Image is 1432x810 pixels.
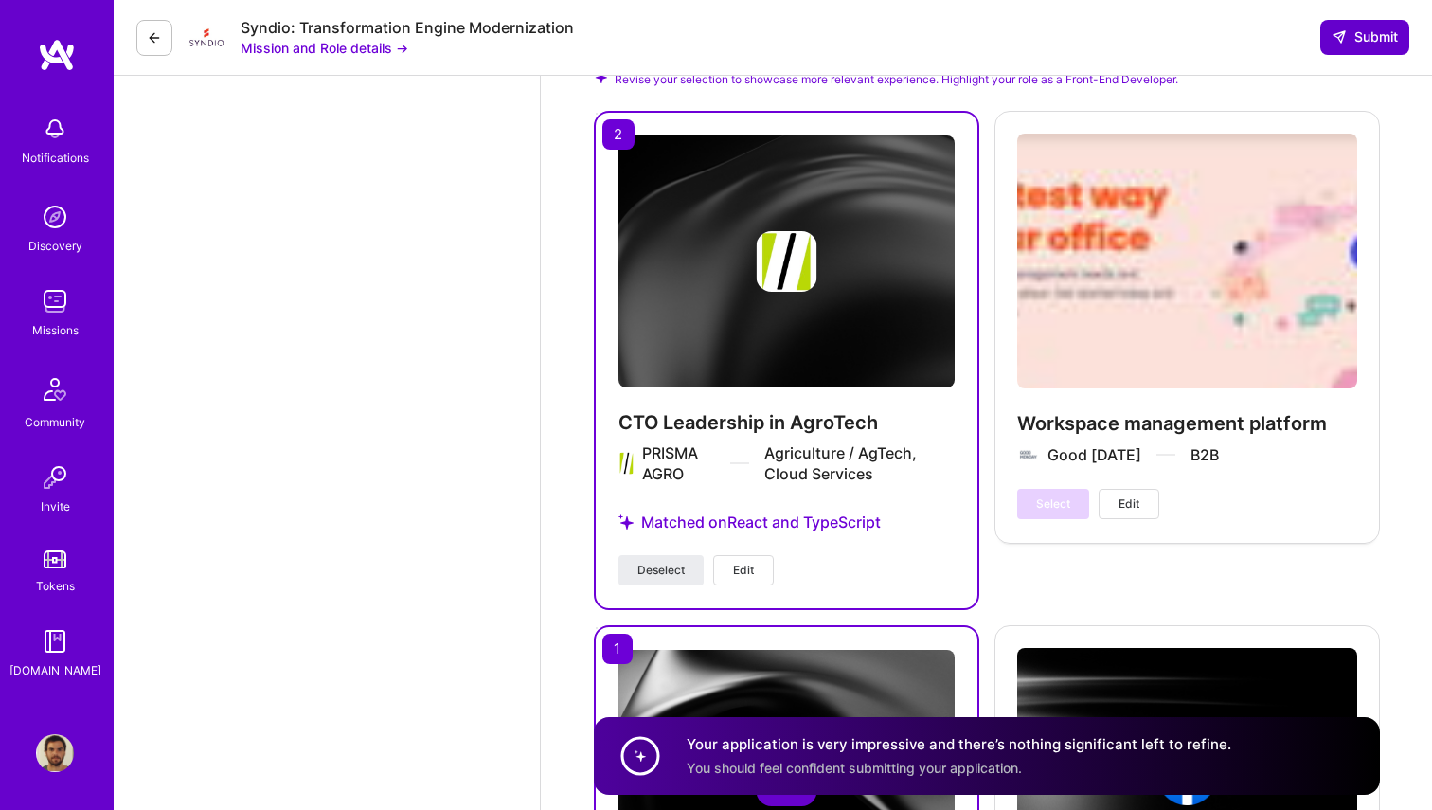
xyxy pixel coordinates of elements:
img: tokens [44,550,66,568]
img: logo [38,38,76,72]
span: Submit [1332,27,1398,46]
img: Company logo [756,231,816,292]
i: icon StarsPurple [618,514,634,530]
i: icon SendLight [1332,29,1347,45]
div: Matched on React and TypeScript [618,490,955,555]
img: divider [730,462,749,464]
div: Notifications [22,148,89,168]
img: discovery [36,198,74,236]
span: Deselect [637,562,685,579]
span: You should feel confident submitting your application. [687,760,1022,776]
span: Edit [733,562,754,579]
button: Deselect [618,555,704,585]
img: teamwork [36,282,74,320]
div: Discovery [28,236,82,256]
div: PRISMA AGRO Agriculture / AgTech, Cloud Services [642,442,954,484]
img: bell [36,110,74,148]
button: Edit [1099,489,1159,519]
img: cover [618,135,955,387]
button: Mission and Role details → [241,38,408,58]
h4: Your application is very impressive and there’s nothing significant left to refine. [687,734,1231,754]
span: Revise your selection to showcase more relevant experience. Highlight your role as a Front-End De... [615,70,1178,88]
div: Syndio: Transformation Engine Modernization [241,18,574,38]
img: User Avatar [36,734,74,772]
div: Community [25,412,85,432]
div: Invite [41,496,70,516]
a: User Avatar [31,734,79,772]
i: icon LeftArrowDark [147,30,162,45]
div: Tokens [36,576,75,596]
div: [DOMAIN_NAME] [9,660,101,680]
img: Company logo [618,452,635,475]
button: Submit [1320,20,1409,54]
div: Missions [32,320,79,340]
h4: CTO Leadership in AgroTech [618,410,955,435]
div: null [1320,20,1409,54]
i: Check [594,70,607,83]
img: guide book [36,622,74,660]
img: Invite [36,459,74,496]
img: Company Logo [188,19,225,57]
img: Community [32,367,78,412]
span: Edit [1119,495,1139,513]
button: Edit [713,555,774,585]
